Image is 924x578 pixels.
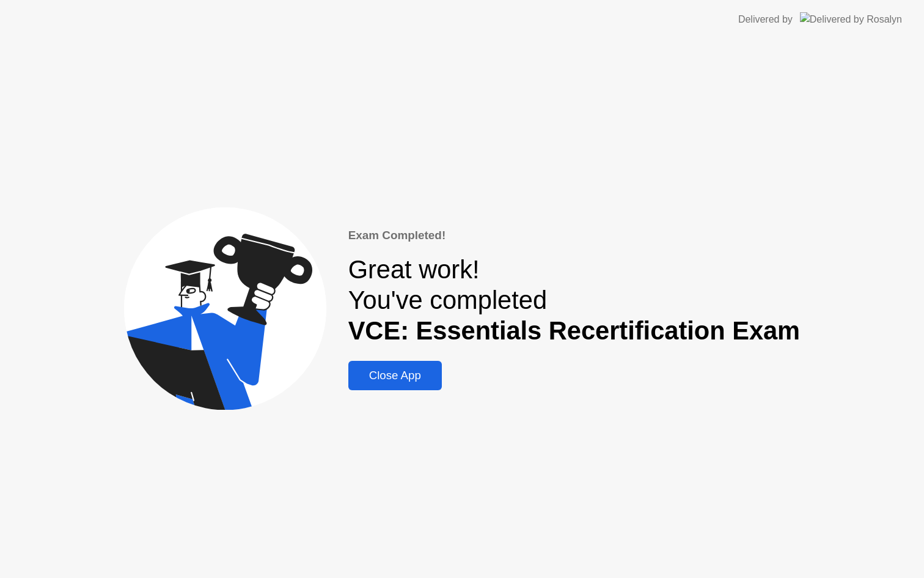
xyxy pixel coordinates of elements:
div: Close App [352,369,438,382]
div: Delivered by [738,12,793,27]
img: Delivered by Rosalyn [800,12,902,26]
div: Great work! You've completed [348,254,800,346]
div: Exam Completed! [348,227,800,244]
button: Close App [348,361,442,390]
b: VCE: Essentials Recertification Exam [348,316,800,345]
